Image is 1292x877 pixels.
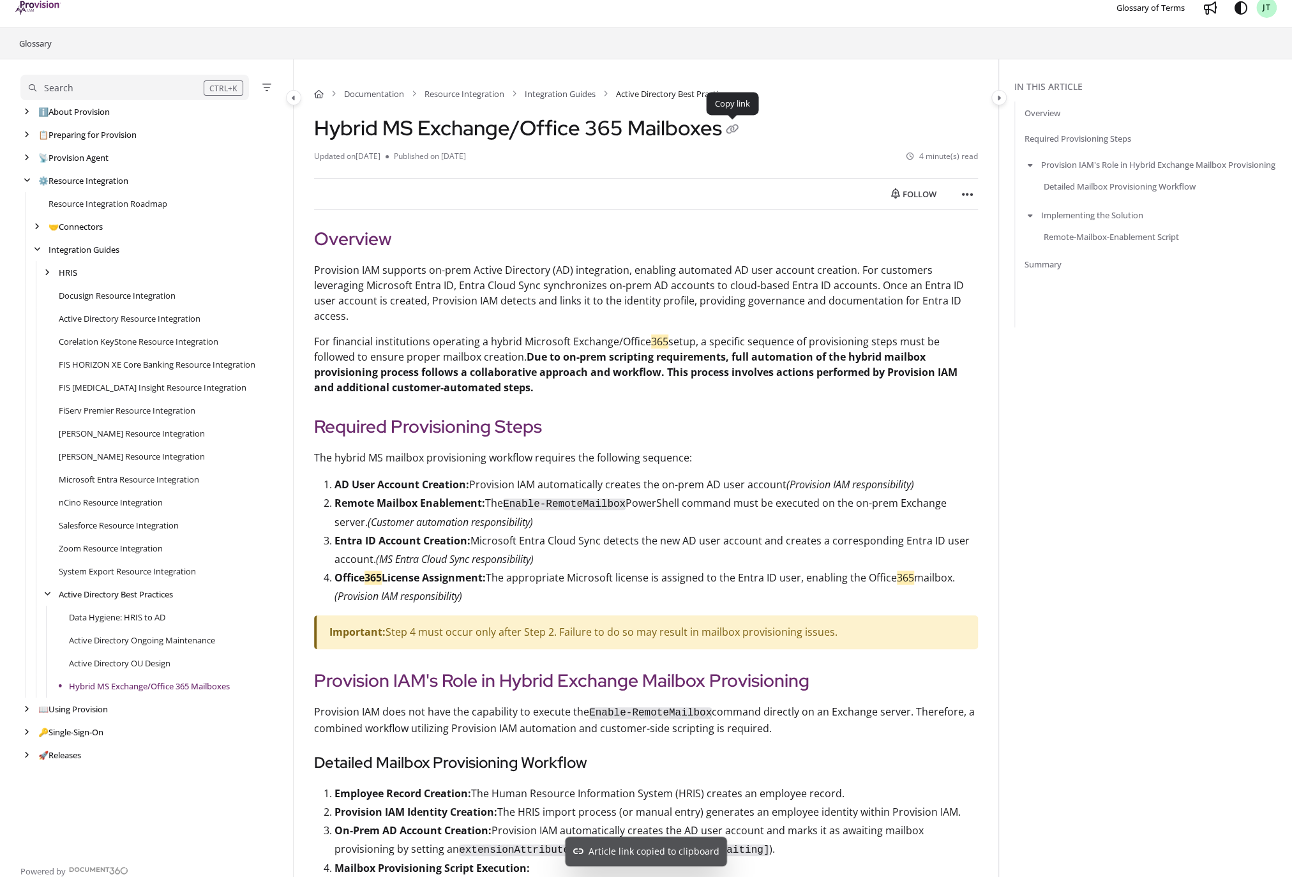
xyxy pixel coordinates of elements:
[204,80,243,96] div: CTRL+K
[651,334,668,349] mark: 365
[314,225,978,252] h2: Overview
[1041,208,1143,221] a: Implementing the Solution
[334,494,978,532] p: The PowerShell command must be executed on the on-prem Exchange server.
[314,450,978,465] p: The hybrid MS mailbox provisioning workflow requires the following sequence:
[38,703,108,716] a: Using Provision
[59,542,163,555] a: Zoom Resource Integration
[424,87,504,100] a: Resource Integration
[364,571,382,585] mark: 365
[334,821,978,860] p: Provision IAM automatically creates the AD user account and marks it as awaiting mailbox provisio...
[49,220,103,233] a: Connectors
[20,726,33,738] div: arrow
[38,106,49,117] span: ℹ️
[69,657,170,670] a: Active Directory OU Design
[1025,207,1036,221] button: arrow
[722,120,742,140] button: Copy link of Hybrid MS Exchange/Office 365 Mailboxes
[880,184,947,204] button: Follow
[38,151,109,164] a: Provision Agent
[59,289,176,302] a: Docusign Resource Integration
[69,611,165,624] a: Data Hygiene: HRIS to AD
[1025,158,1036,172] button: arrow
[314,87,324,100] a: Home
[314,116,742,140] h1: Hybrid MS Exchange/Office 365 Mailboxes
[38,703,49,715] span: 📖
[1044,180,1196,193] a: Detailed Mailbox Provisioning Workflow
[334,589,462,603] em: (Provision IAM responsibility)
[334,569,978,606] p: The appropriate Microsoft license is assigned to the Entra ID user, enabling the Office mailbox.
[286,90,301,105] button: Category toggle
[1116,2,1185,13] span: Glossary of Terms
[69,680,230,693] a: Hybrid MS Exchange/Office 365 Mailboxes
[314,350,958,394] strong: Due to on-prem scripting requirements, full automation of the hybrid mailbox provisioning process...
[20,129,33,141] div: arrow
[59,335,218,348] a: Corelation KeyStone Resource Integration
[59,266,77,279] a: HRIS
[20,175,33,187] div: arrow
[20,106,33,118] div: arrow
[329,625,386,639] strong: Important:
[334,477,469,491] strong: AD User Account Creation:
[1025,107,1060,119] a: Overview
[334,784,978,803] p: The Human Resource Information System (HRIS) creates an employee record.
[18,36,53,51] a: Glossary
[616,87,730,100] span: Active Directory Best Practices
[958,184,978,204] button: Article more options
[69,634,215,647] a: Active Directory Ongoing Maintenance
[589,845,719,857] span: Article link copied to clipboard
[314,151,386,163] li: Updated on [DATE]
[41,267,54,279] div: arrow
[1263,2,1271,14] span: JT
[314,667,978,694] h2: Provision IAM's Role in Hybrid Exchange Mailbox Provisioning
[38,726,103,738] a: Single-Sign-On
[31,244,43,256] div: arrow
[386,151,466,163] li: Published on [DATE]
[59,496,163,509] a: nCino Resource Integration
[334,823,492,837] strong: On-Prem AD Account Creation:
[1025,258,1062,271] a: Summary
[334,786,471,800] strong: Employee Record Creation:
[59,427,205,440] a: Jack Henry SilverLake Resource Integration
[31,221,43,233] div: arrow
[20,749,33,761] div: arrow
[525,87,596,100] a: Integration Guides
[15,1,61,15] img: brand logo
[38,749,49,761] span: 🚀
[1014,80,1287,94] div: In this article
[49,197,167,210] a: Resource Integration Roadmap
[368,515,533,529] em: (Customer automation responsibility)
[59,519,179,532] a: Salesforce Resource Integration
[334,532,978,569] p: Microsoft Entra Cloud Sync detects the new AD user account and creates a corresponding Entra ID u...
[59,381,246,394] a: FIS IBS Insight Resource Integration
[991,90,1007,105] button: Category toggle
[334,496,485,510] strong: Remote Mailbox Enablement:
[20,75,249,100] button: Search
[44,81,73,95] div: Search
[59,358,255,371] a: FIS HORIZON XE Core Banking Resource Integration
[897,571,914,585] mark: 365
[1025,132,1131,145] a: Required Provisioning Steps
[59,588,173,601] a: Active Directory Best Practices
[786,477,914,491] em: (Provision IAM responsibility)
[334,805,497,819] strong: Provision IAM Identity Creation:
[1044,230,1179,243] a: Remote-Mailbox-Enablement Script
[38,152,49,163] span: 📡
[334,571,486,585] strong: Office License Assignment:
[314,262,978,324] p: Provision IAM supports on-prem Active Directory (AD) integration, enabling automated AD user acco...
[334,861,530,875] strong: Mailbox Provisioning Script Execution:
[38,128,137,141] a: Preparing for Provision
[314,334,978,395] p: For financial institutions operating a hybrid Microsoft Exchange/Office setup, a specific sequenc...
[38,174,128,187] a: Resource Integration
[314,413,978,440] h2: Required Provisioning Steps
[49,221,59,232] span: 🤝
[38,175,49,186] span: ⚙️
[69,867,128,874] img: Document360
[38,749,81,761] a: Releases
[259,80,274,95] button: Filter
[38,105,110,118] a: About Provision
[589,707,712,719] code: Enable-RemoteMailbox
[314,751,978,774] h3: Detailed Mailbox Provisioning Workflow
[314,704,978,736] p: Provision IAM does not have the capability to execute the command directly on an Exchange server....
[38,129,49,140] span: 📋
[20,152,33,164] div: arrow
[59,450,205,463] a: Jack Henry Symitar Resource Integration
